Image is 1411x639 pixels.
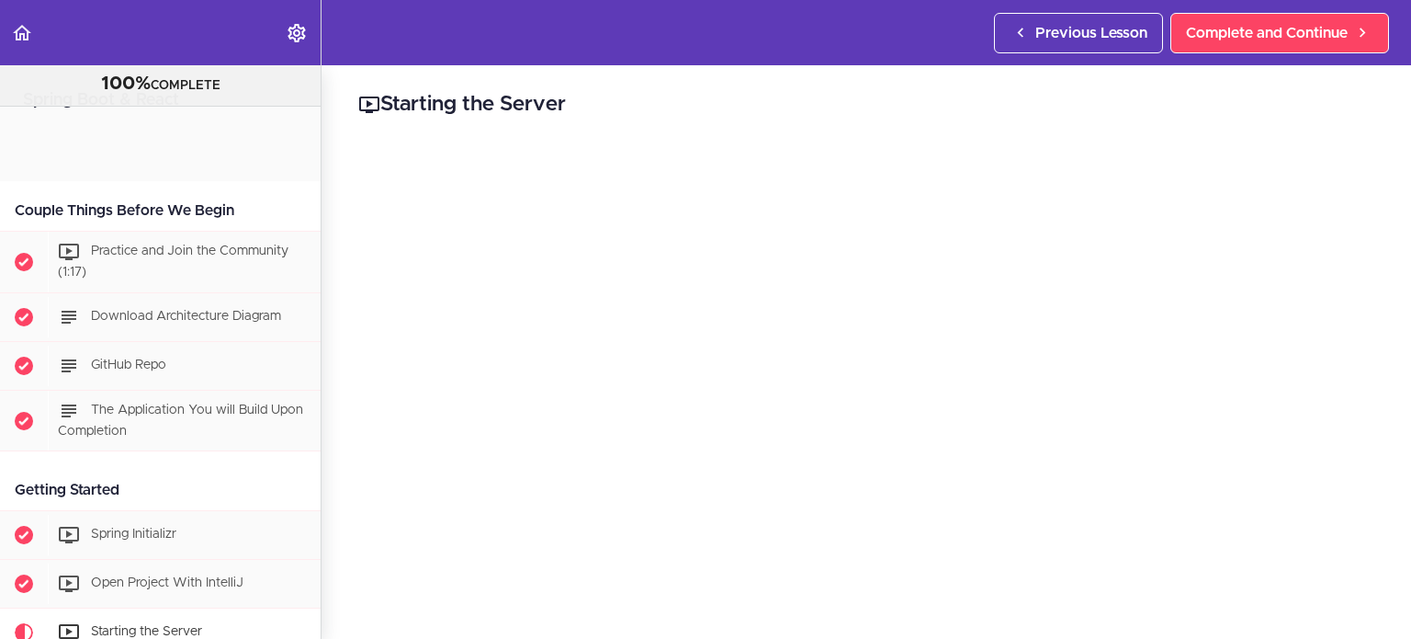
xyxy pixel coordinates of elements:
span: GitHub Repo [91,359,166,371]
span: Download Architecture Diagram [91,310,281,323]
span: Spring Initializr [91,529,176,542]
a: Complete and Continue [1170,13,1389,53]
span: Starting the Server [91,626,202,639]
svg: Settings Menu [286,22,308,44]
span: Open Project With IntelliJ [91,577,243,590]
div: COMPLETE [23,73,298,97]
a: Previous Lesson [994,13,1163,53]
h2: Starting the Server [358,89,1374,120]
svg: Back to course curriculum [11,22,33,44]
span: Practice and Join the Community (1:17) [58,245,288,279]
span: 100% [101,74,151,93]
iframe: chat widget [1297,524,1411,611]
span: The Application You will Build Upon Completion [58,404,303,438]
span: Previous Lesson [1035,22,1147,44]
span: Complete and Continue [1186,22,1348,44]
